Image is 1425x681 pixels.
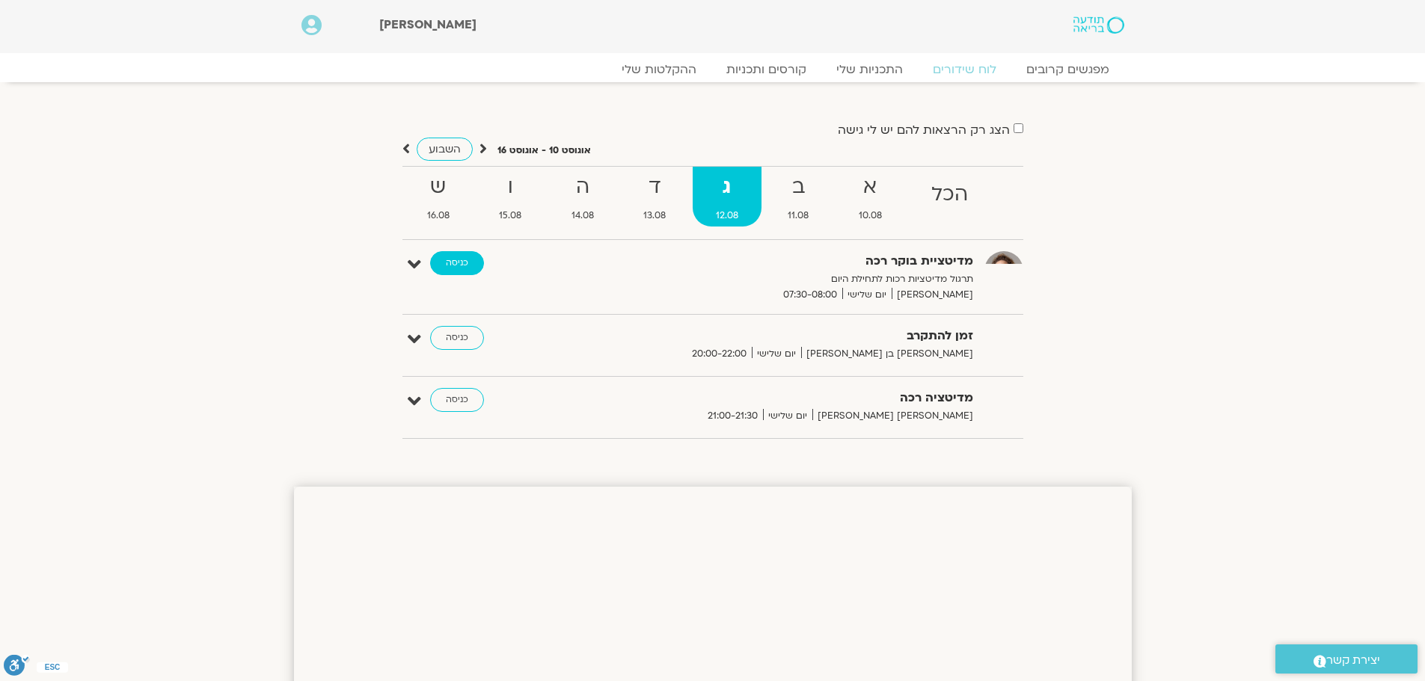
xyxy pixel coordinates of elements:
[687,346,752,362] span: 20:00-22:00
[607,271,973,287] p: תרגול מדיטציות רכות לתחילת היום
[1011,62,1124,77] a: מפגשים קרובים
[908,178,992,212] strong: הכל
[693,170,762,204] strong: ג
[620,170,690,204] strong: ד
[764,170,833,204] strong: ב
[620,167,690,227] a: ד13.08
[430,326,484,350] a: כניסה
[497,143,591,158] p: אוגוסט 10 - אוגוסט 16
[918,62,1011,77] a: לוח שידורים
[908,167,992,227] a: הכל
[607,62,711,77] a: ההקלטות שלי
[476,170,545,204] strong: ו
[836,208,906,224] span: 10.08
[379,16,476,33] span: [PERSON_NAME]
[417,138,473,161] a: השבוע
[429,142,461,156] span: השבוע
[838,123,1010,137] label: הצג רק הרצאות להם יש לי גישה
[693,167,762,227] a: ג12.08
[821,62,918,77] a: התכניות שלי
[711,62,821,77] a: קורסים ותכניות
[548,170,618,204] strong: ה
[752,346,801,362] span: יום שלישי
[1275,644,1418,674] a: יצירת קשר
[607,251,973,271] strong: מדיטציית בוקר רכה
[607,388,973,408] strong: מדיטציה רכה
[1326,650,1380,671] span: יצירת קשר
[430,251,484,275] a: כניסה
[404,167,474,227] a: ש16.08
[764,208,833,224] span: 11.08
[607,326,973,346] strong: זמן להתקרב
[778,287,842,303] span: 07:30-08:00
[548,208,618,224] span: 14.08
[764,167,833,227] a: ב11.08
[548,167,618,227] a: ה14.08
[430,388,484,412] a: כניסה
[693,208,762,224] span: 12.08
[620,208,690,224] span: 13.08
[812,408,973,424] span: [PERSON_NAME] [PERSON_NAME]
[301,62,1124,77] nav: Menu
[801,346,973,362] span: [PERSON_NAME] בן [PERSON_NAME]
[763,408,812,424] span: יום שלישי
[404,208,474,224] span: 16.08
[404,170,474,204] strong: ש
[842,287,892,303] span: יום שלישי
[892,287,973,303] span: [PERSON_NAME]
[836,167,906,227] a: א10.08
[702,408,763,424] span: 21:00-21:30
[476,167,545,227] a: ו15.08
[476,208,545,224] span: 15.08
[836,170,906,204] strong: א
